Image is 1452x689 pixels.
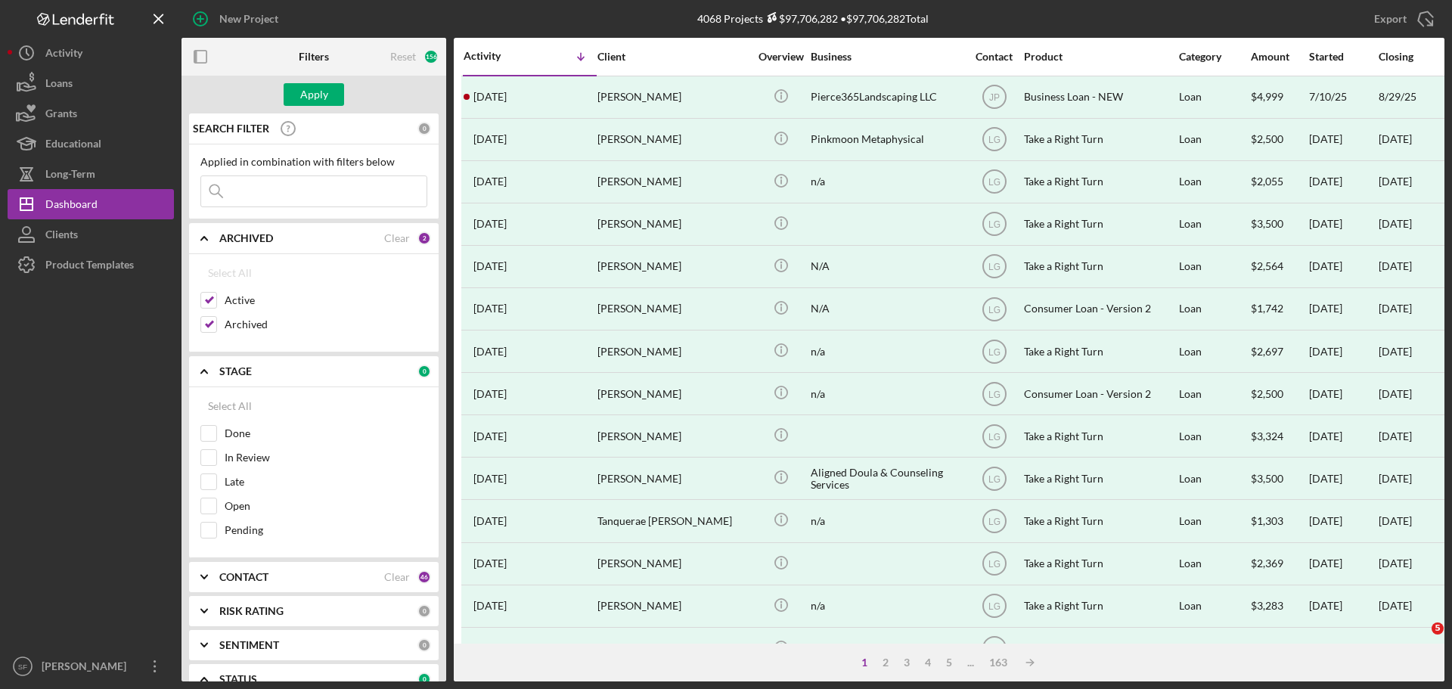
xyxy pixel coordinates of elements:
div: $2,055 [1251,162,1308,202]
div: Activity [45,38,82,72]
div: [DATE] [1379,515,1412,527]
text: LG [988,517,1000,527]
div: [DATE] [1309,544,1377,584]
div: Dashboard [45,189,98,223]
b: STATUS [219,673,257,685]
div: [DATE] [1309,586,1377,626]
b: SEARCH FILTER [193,123,269,135]
time: 2025-03-06 17:39 [473,642,507,654]
div: 3 [896,656,917,669]
text: LG [988,262,1000,272]
div: Take a Right Turn [1024,331,1175,371]
b: RISK RATING [219,605,284,617]
div: 0 [417,604,431,618]
div: Loan [1179,162,1249,202]
div: Loan [1179,628,1249,669]
label: Late [225,474,427,489]
label: Open [225,498,427,514]
div: Activity [464,50,530,62]
div: 1 [854,656,875,669]
div: [PERSON_NAME] [597,77,749,117]
div: $2,369 [1251,544,1308,584]
text: LG [988,304,1000,315]
time: 2025-04-07 19:54 [473,260,507,272]
div: [PERSON_NAME] [597,628,749,669]
div: [PERSON_NAME] [597,204,749,244]
div: Take a Right Turn [1024,501,1175,541]
div: [DATE] [1309,162,1377,202]
time: 2025-08-27 15:04 [473,91,507,103]
div: [DATE] [1379,346,1412,358]
label: In Review [225,450,427,465]
div: Clear [384,571,410,583]
button: Select All [200,391,259,421]
button: Clients [8,219,174,250]
button: Loans [8,68,174,98]
div: 156 [423,49,439,64]
b: SENTIMENT [219,639,279,651]
div: 2 [417,231,431,245]
div: [PERSON_NAME] [597,374,749,414]
div: [DATE] [1309,501,1377,541]
div: $2,500 [1251,374,1308,414]
button: Export [1359,4,1444,34]
div: Product Templates [45,250,134,284]
time: 2025-03-19 19:19 [473,388,507,400]
div: $1,303 [1251,501,1308,541]
div: [DATE] [1309,247,1377,287]
time: 2025-03-19 00:39 [473,430,507,442]
div: 0 [417,122,431,135]
div: 5 [939,656,960,669]
text: LG [988,559,1000,570]
div: Pinkmoon Metaphysical [811,119,962,160]
time: 2025-03-18 23:23 [473,473,507,485]
text: LG [988,346,1000,357]
div: $8,080 [1251,628,1308,669]
button: Activity [8,38,174,68]
iframe: Intercom live chat [1401,622,1437,659]
div: Overview [752,51,809,63]
b: ARCHIVED [219,232,273,244]
div: $3,324 [1251,416,1308,456]
time: 2025-04-01 00:04 [473,303,507,315]
div: Take a Right Turn [1024,544,1175,584]
span: 5 [1432,622,1444,635]
div: 4068 Projects • $97,706,282 Total [697,12,929,25]
div: [DATE] [1379,600,1412,612]
div: Category [1179,51,1249,63]
div: Select All [208,391,252,421]
div: Apply [300,83,328,106]
div: Business Loan - NEW [1024,77,1175,117]
div: [PERSON_NAME] [597,289,749,329]
text: SF [18,663,27,671]
time: 2025-03-18 22:40 [473,515,507,527]
div: Reset [390,51,416,63]
div: Aligned Doula & Counseling Services [811,458,962,498]
div: Select All [208,258,252,288]
div: Loan [1179,331,1249,371]
button: New Project [181,4,293,34]
div: Loan [1179,544,1249,584]
div: [DATE] [1309,289,1377,329]
div: 163 [982,656,1015,669]
div: [PERSON_NAME] [597,247,749,287]
div: $3,500 [1251,204,1308,244]
div: Started [1309,51,1377,63]
div: [DATE] [1309,374,1377,414]
text: JP [988,92,999,103]
div: n/a [811,586,962,626]
label: Done [225,426,427,441]
div: 7/10/25 [1309,77,1377,117]
button: Grants [8,98,174,129]
div: [DATE] [1309,331,1377,371]
button: SF[PERSON_NAME] [8,651,174,681]
div: $2,697 [1251,331,1308,371]
div: [PERSON_NAME] [597,544,749,584]
button: Educational [8,129,174,159]
div: [DATE] [1309,416,1377,456]
button: Product Templates [8,250,174,280]
time: 2025-04-21 15:39 [473,218,507,230]
div: Loans [45,68,73,102]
